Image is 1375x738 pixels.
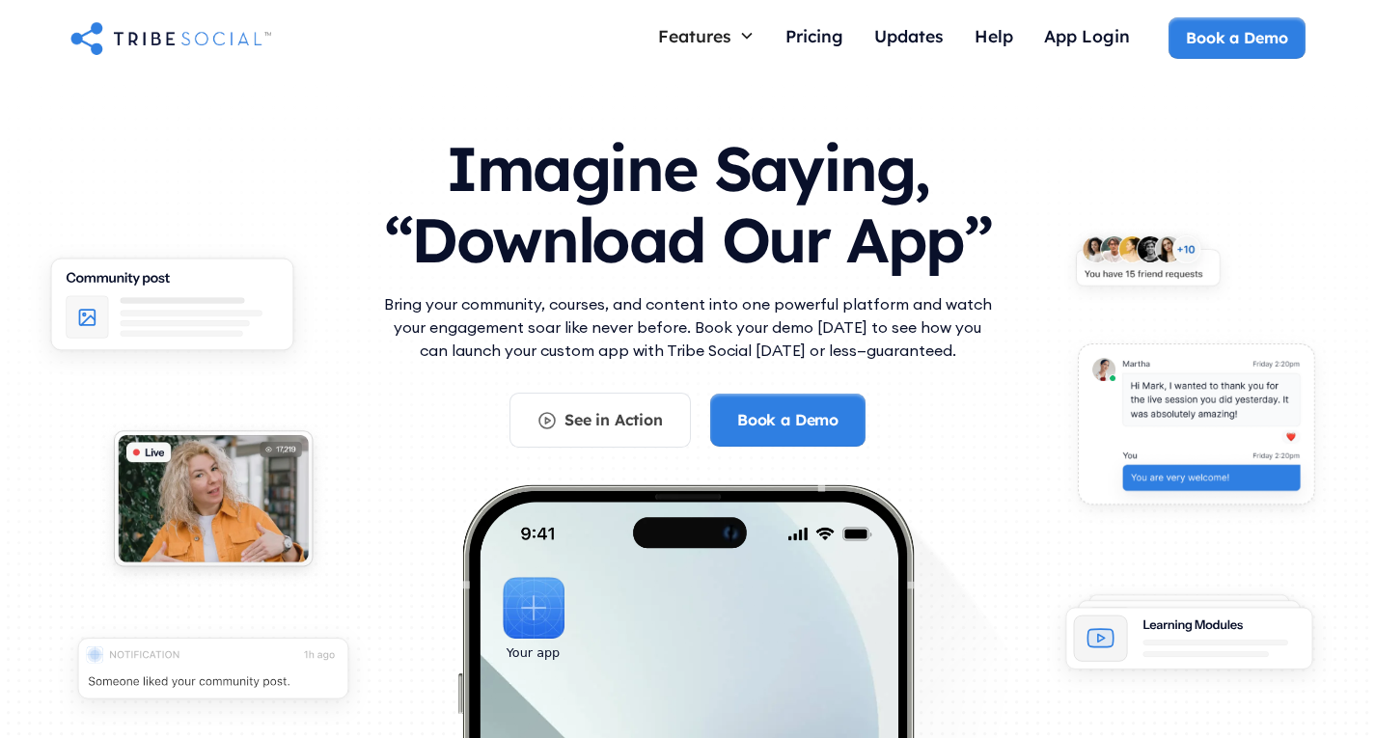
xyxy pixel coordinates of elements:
[1045,583,1334,696] img: An illustration of Learning Modules
[507,642,560,664] div: Your app
[975,25,1013,46] div: Help
[564,409,663,430] div: See in Action
[770,17,859,59] a: Pricing
[28,242,316,379] img: An illustration of Community Feed
[1029,17,1145,59] a: App Login
[859,17,959,59] a: Updates
[55,621,371,727] img: An illustration of push notification
[509,393,691,447] a: See in Action
[710,394,866,446] a: Book a Demo
[1044,25,1130,46] div: App Login
[658,25,731,46] div: Features
[379,114,997,285] h1: Imagine Saying, “Download Our App”
[874,25,944,46] div: Updates
[785,25,843,46] div: Pricing
[96,418,330,588] img: An illustration of Live video
[1059,330,1334,529] img: An illustration of chat
[1169,17,1305,58] a: Book a Demo
[643,17,770,54] div: Features
[959,17,1029,59] a: Help
[70,18,271,57] a: home
[1059,223,1237,308] img: An illustration of New friends requests
[379,292,997,362] p: Bring your community, courses, and content into one powerful platform and watch your engagement s...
